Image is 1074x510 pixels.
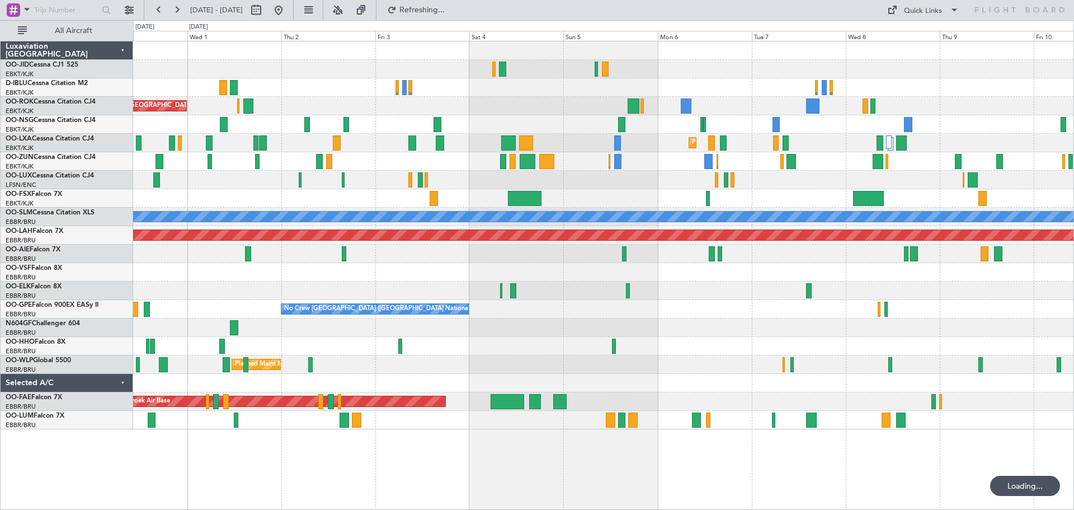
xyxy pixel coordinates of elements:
a: EBBR/BRU [6,329,36,337]
a: EBBR/BRU [6,421,36,429]
a: OO-ELKFalcon 8X [6,283,62,290]
div: Thu 2 [281,31,375,41]
div: Planned Maint Milan (Linate) [235,356,315,373]
a: EBBR/BRU [6,310,36,319]
a: OO-SLMCessna Citation XLS [6,209,95,216]
div: Loading... [990,476,1060,496]
a: D-IBLUCessna Citation M2 [6,80,88,87]
a: EBBR/BRU [6,366,36,374]
a: EBKT/KJK [6,107,34,115]
div: Thu 9 [940,31,1034,41]
button: Refreshing... [382,1,449,19]
a: EBBR/BRU [6,255,36,263]
a: OO-LUMFalcon 7X [6,413,64,419]
span: OO-ZUN [6,154,34,161]
span: OO-LUM [6,413,34,419]
a: OO-GPEFalcon 900EX EASy II [6,302,98,308]
span: OO-ROK [6,99,34,105]
div: [DATE] [189,22,208,32]
a: EBBR/BRU [6,236,36,245]
a: EBBR/BRU [6,218,36,226]
div: Sun 5 [563,31,657,41]
span: OO-GPE [6,302,32,308]
div: No Crew [GEOGRAPHIC_DATA] ([GEOGRAPHIC_DATA] National) [284,301,472,317]
span: OO-VSF [6,265,31,272]
a: EBKT/KJK [6,70,34,78]
button: All Aircraft [12,22,121,40]
div: Wed 1 [187,31,281,41]
span: OO-FAE [6,394,31,401]
div: Tue 7 [752,31,846,41]
div: Fri 3 [375,31,469,41]
span: OO-LAH [6,228,32,235]
a: OO-ZUNCessna Citation CJ4 [6,154,96,161]
span: OO-AIE [6,246,30,253]
span: N604GF [6,320,32,327]
button: Quick Links [882,1,964,19]
div: Wed 8 [846,31,940,41]
a: LFSN/ENC [6,181,36,189]
a: EBKT/KJK [6,144,34,152]
a: EBKT/KJK [6,162,34,171]
a: N604GFChallenger 604 [6,320,80,327]
div: Quick Links [904,6,942,17]
a: EBBR/BRU [6,403,36,411]
a: EBKT/KJK [6,199,34,208]
div: Planned Maint Kortrijk-[GEOGRAPHIC_DATA] [692,134,822,151]
input: Trip Number [34,2,98,18]
a: OO-NSGCessna Citation CJ4 [6,117,96,124]
span: D-IBLU [6,80,27,87]
span: OO-LXA [6,135,32,142]
span: OO-JID [6,62,29,68]
a: OO-VSFFalcon 8X [6,265,62,272]
a: OO-LUXCessna Citation CJ4 [6,172,94,179]
a: OO-ROKCessna Citation CJ4 [6,99,96,105]
span: OO-HHO [6,339,35,345]
a: OO-FAEFalcon 7X [6,394,62,401]
span: Refreshing... [399,6,446,14]
span: All Aircraft [29,27,118,35]
div: Tue 30 [93,31,187,41]
a: EBBR/BRU [6,347,36,355]
a: OO-HHOFalcon 8X [6,339,65,345]
a: OO-AIEFalcon 7X [6,246,60,253]
a: OO-FSXFalcon 7X [6,191,62,198]
div: Sat 4 [469,31,563,41]
a: EBBR/BRU [6,292,36,300]
span: OO-FSX [6,191,31,198]
a: OO-LAHFalcon 7X [6,228,63,235]
a: OO-WLPGlobal 5500 [6,357,71,364]
span: OO-LUX [6,172,32,179]
a: EBKT/KJK [6,88,34,97]
div: [DATE] [135,22,154,32]
div: Mon 6 [658,31,752,41]
span: OO-NSG [6,117,34,124]
span: OO-SLM [6,209,32,216]
a: EBKT/KJK [6,125,34,134]
a: EBBR/BRU [6,273,36,282]
span: [DATE] - [DATE] [190,5,243,15]
a: OO-LXACessna Citation CJ4 [6,135,94,142]
span: OO-ELK [6,283,31,290]
a: OO-JIDCessna CJ1 525 [6,62,78,68]
span: OO-WLP [6,357,33,364]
